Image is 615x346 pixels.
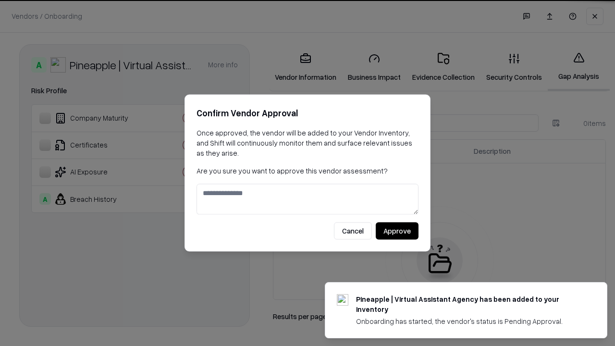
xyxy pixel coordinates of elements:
button: Cancel [334,222,372,240]
p: Are you sure you want to approve this vendor assessment? [197,166,418,176]
button: Approve [376,222,418,240]
img: trypineapple.com [337,294,348,306]
h2: Confirm Vendor Approval [197,106,418,120]
div: Onboarding has started, the vendor's status is Pending Approval. [356,316,584,326]
p: Once approved, the vendor will be added to your Vendor Inventory, and Shift will continuously mon... [197,128,418,158]
div: Pineapple | Virtual Assistant Agency has been added to your inventory [356,294,584,314]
